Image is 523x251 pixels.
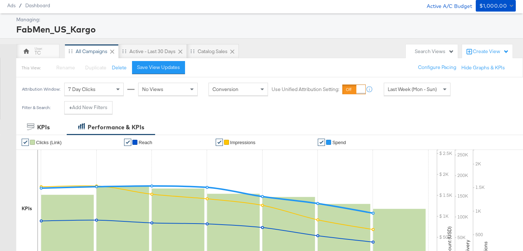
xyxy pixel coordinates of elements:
[461,64,505,71] button: Hide Graphs & KPIs
[64,101,113,114] button: +Add New Filters
[479,1,507,10] div: $1,000.00
[413,61,461,74] button: Configure Pacing
[415,48,454,55] div: Search Views
[112,64,127,71] button: Delete
[132,61,185,74] button: Save View Updates
[22,87,61,92] div: Attribution Window:
[388,86,437,92] span: Last Week (Mon - Sun)
[473,48,509,55] div: Create View
[22,205,32,212] div: KPIs
[88,123,144,131] div: Performance & KPIs
[16,23,514,35] div: FabMen_US_Kargo
[216,139,223,146] a: ✔
[16,16,514,23] div: Managing:
[230,140,255,145] span: Impressions
[142,86,163,92] span: No Views
[22,139,29,146] a: ✔
[332,140,346,145] span: Spend
[22,65,41,71] div: This View:
[56,64,75,71] span: Rename
[7,3,16,8] span: Ads
[25,3,50,8] a: Dashboard
[69,49,72,53] div: Drag to reorder tab
[212,86,238,92] span: Conversion
[137,64,180,71] div: Save View Updates
[85,64,106,71] span: Duplicate
[272,86,339,93] label: Use Unified Attribution Setting:
[68,86,96,92] span: 7 Day Clicks
[16,3,25,8] span: /
[124,139,131,146] a: ✔
[35,49,41,56] div: TC
[198,48,228,55] div: Catalog Sales
[36,140,62,145] span: Clicks (Link)
[22,105,51,110] div: Filter & Search:
[69,104,72,111] strong: +
[37,123,50,131] div: KPIs
[76,48,107,55] div: All Campaigns
[129,48,176,55] div: Active - Last 30 Days
[318,139,325,146] a: ✔
[122,49,126,53] div: Drag to reorder tab
[139,140,152,145] span: Reach
[190,49,194,53] div: Drag to reorder tab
